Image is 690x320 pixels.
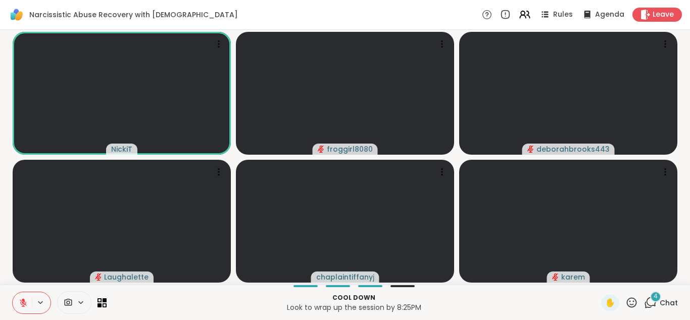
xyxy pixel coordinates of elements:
span: Leave [653,10,674,20]
span: Rules [553,10,573,20]
span: Chat [660,298,678,308]
span: 4 [654,292,658,301]
p: Look to wrap up the session by 8:25PM [113,302,595,312]
p: Cool down [113,293,595,302]
img: ShareWell Logomark [8,6,25,23]
span: audio-muted [552,273,559,281]
span: audio-muted [95,273,102,281]
span: chaplaintiffanyj [316,272,374,282]
span: audio-muted [527,146,534,153]
span: deborahbrooks443 [536,144,610,154]
span: NickiT [111,144,132,154]
span: Agenda [595,10,624,20]
span: audio-muted [318,146,325,153]
span: Laughalette [104,272,149,282]
span: Narcissistic Abuse Recovery with [DEMOGRAPHIC_DATA] [29,10,238,20]
span: karem [561,272,585,282]
span: ✋ [605,297,615,309]
span: froggirl8080 [327,144,373,154]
